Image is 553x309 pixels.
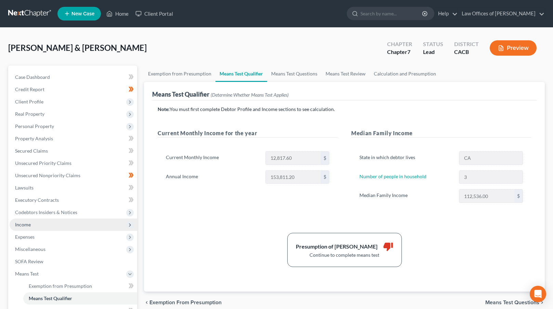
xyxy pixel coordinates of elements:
[514,189,523,202] div: $
[360,7,423,20] input: Search by name...
[539,300,545,305] i: chevron_right
[162,151,262,165] label: Current Monthly Income
[144,300,149,305] i: chevron_left
[530,286,546,302] div: Open Intercom Messenger
[29,295,72,301] span: Means Test Qualifier
[266,171,321,184] input: 0.00
[23,280,137,292] a: Exemption from Presumption
[383,241,393,252] i: thumb_down
[266,152,321,165] input: 0.00
[15,99,43,104] span: Client Profile
[490,40,537,56] button: Preview
[15,148,48,154] span: Secured Claims
[321,66,370,82] a: Means Test Review
[10,194,137,206] a: Executory Contracts
[423,40,443,48] div: Status
[15,136,53,141] span: Property Analysis
[356,151,455,165] label: State in which debtor lives
[459,171,523,184] input: --
[15,197,59,203] span: Executory Contracts
[144,300,222,305] button: chevron_left Exemption from Presumption
[459,152,523,165] input: State
[296,252,393,258] div: Continue to complete means test
[10,83,137,96] a: Credit Report
[15,234,35,240] span: Expenses
[387,40,412,48] div: Chapter
[10,157,137,169] a: Unsecured Priority Claims
[144,66,215,82] a: Exemption from Presumption
[158,106,531,113] p: You must first complete Debtor Profile and Income sections to see calculation.
[485,300,539,305] span: Means Test Questions
[15,111,44,117] span: Real Property
[149,300,222,305] span: Exemption from Presumption
[370,66,440,82] a: Calculation and Presumption
[321,171,329,184] div: $
[321,152,329,165] div: $
[10,169,137,182] a: Unsecured Nonpriority Claims
[458,8,544,20] a: Law Offices of [PERSON_NAME]
[103,8,132,20] a: Home
[267,66,321,82] a: Means Test Questions
[10,132,137,145] a: Property Analysis
[132,8,176,20] a: Client Portal
[211,92,289,98] span: (Determine Whether Means Test Applies)
[23,292,137,305] a: Means Test Qualifier
[158,106,170,112] strong: Note:
[15,123,54,129] span: Personal Property
[15,271,39,277] span: Means Test
[10,145,137,157] a: Secured Claims
[15,209,77,215] span: Codebtors Insiders & Notices
[15,222,31,227] span: Income
[10,71,137,83] a: Case Dashboard
[15,172,80,178] span: Unsecured Nonpriority Claims
[387,48,412,56] div: Chapter
[459,189,514,202] input: 0.00
[356,189,455,203] label: Median Family Income
[15,185,34,191] span: Lawsuits
[423,48,443,56] div: Lead
[15,74,50,80] span: Case Dashboard
[15,160,71,166] span: Unsecured Priority Claims
[158,129,338,138] h5: Current Monthly Income for the year
[15,258,43,264] span: SOFA Review
[15,86,44,92] span: Credit Report
[359,173,426,179] a: Number of people in household
[71,11,94,16] span: New Case
[15,246,45,252] span: Miscellaneous
[162,170,262,184] label: Annual Income
[454,40,479,48] div: District
[152,90,289,98] div: Means Test Qualifier
[296,243,378,251] div: Presumption of [PERSON_NAME]
[407,48,410,55] span: 7
[10,182,137,194] a: Lawsuits
[215,66,267,82] a: Means Test Qualifier
[485,300,545,305] button: Means Test Questions chevron_right
[10,255,137,268] a: SOFA Review
[29,283,92,289] span: Exemption from Presumption
[435,8,458,20] a: Help
[351,129,531,138] h5: Median Family Income
[454,48,479,56] div: CACB
[8,43,147,53] span: [PERSON_NAME] & [PERSON_NAME]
